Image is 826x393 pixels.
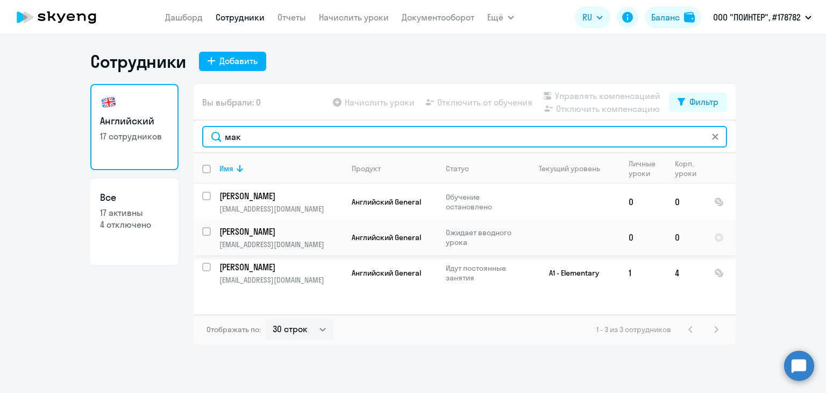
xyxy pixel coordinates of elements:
[206,325,261,334] span: Отображать по:
[529,164,619,173] div: Текущий уровень
[90,179,179,265] a: Все17 активны4 отключено
[219,275,343,285] p: [EMAIL_ADDRESS][DOMAIN_NAME]
[402,12,474,23] a: Документооборот
[219,164,343,173] div: Имя
[90,51,186,72] h1: Сотрудники
[575,6,610,28] button: RU
[666,220,706,255] td: 0
[199,52,266,71] button: Добавить
[219,240,343,249] p: [EMAIL_ADDRESS][DOMAIN_NAME]
[446,263,519,283] p: Идут постоянные занятия
[666,255,706,291] td: 4
[219,190,343,202] a: [PERSON_NAME]
[487,6,514,28] button: Ещё
[446,228,519,247] p: Ожидает вводного урока
[100,114,169,128] h3: Английский
[352,164,437,173] div: Продукт
[651,11,680,24] div: Баланс
[620,255,666,291] td: 1
[596,325,671,334] span: 1 - 3 из 3 сотрудников
[713,11,801,24] p: ООО "ПОИНТЕР", #178782
[675,159,698,178] div: Корп. уроки
[520,255,620,291] td: A1 - Elementary
[100,219,169,230] p: 4 отключено
[539,164,600,173] div: Текущий уровень
[684,12,695,23] img: balance
[446,164,469,173] div: Статус
[620,220,666,255] td: 0
[219,190,341,202] p: [PERSON_NAME]
[669,93,727,112] button: Фильтр
[689,95,718,108] div: Фильтр
[352,164,381,173] div: Продукт
[100,207,169,219] p: 17 активны
[675,159,705,178] div: Корп. уроки
[277,12,306,23] a: Отчеты
[219,226,343,237] a: [PERSON_NAME]
[487,11,503,24] span: Ещё
[319,12,389,23] a: Начислить уроки
[219,54,258,67] div: Добавить
[100,94,117,111] img: english
[620,184,666,220] td: 0
[100,191,169,205] h3: Все
[708,4,817,30] button: ООО "ПОИНТЕР", #178782
[352,233,421,242] span: Английский General
[219,164,233,173] div: Имя
[629,159,659,178] div: Личные уроки
[352,268,421,278] span: Английский General
[90,84,179,170] a: Английский17 сотрудников
[219,226,341,237] p: [PERSON_NAME]
[582,11,592,24] span: RU
[446,192,519,212] p: Обучение остановлено
[629,159,666,178] div: Личные уроки
[219,204,343,214] p: [EMAIL_ADDRESS][DOMAIN_NAME]
[219,261,341,273] p: [PERSON_NAME]
[446,164,519,173] div: Статус
[202,126,727,148] input: Поиск по имени, email, продукту или статусу
[100,130,169,142] p: 17 сотрудников
[202,96,261,109] span: Вы выбрали: 0
[666,184,706,220] td: 0
[216,12,265,23] a: Сотрудники
[165,12,203,23] a: Дашборд
[219,261,343,273] a: [PERSON_NAME]
[645,6,701,28] button: Балансbalance
[352,197,421,207] span: Английский General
